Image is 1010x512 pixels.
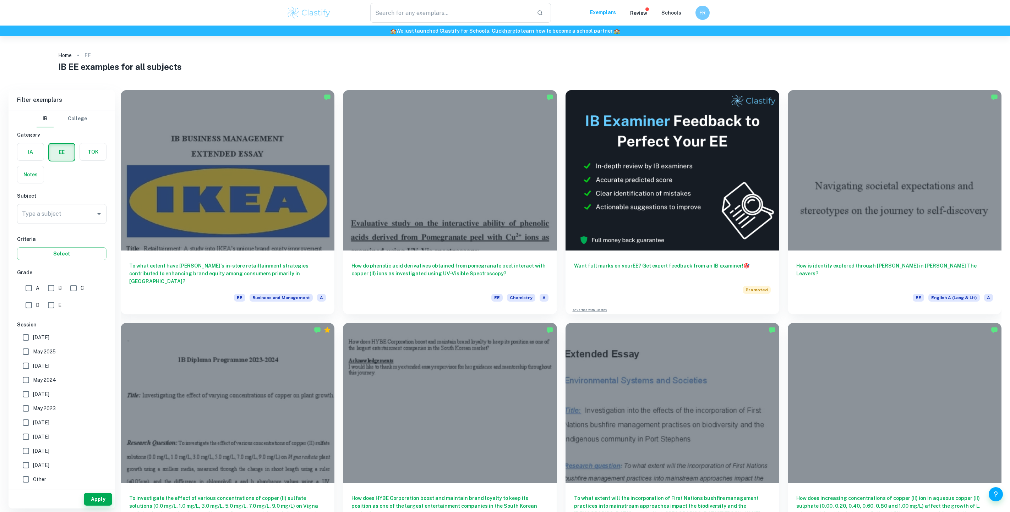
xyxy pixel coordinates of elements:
span: EE [913,294,924,302]
button: IB [37,110,54,127]
button: Notes [17,166,44,183]
span: Business and Management [250,294,313,302]
button: College [68,110,87,127]
img: Marked [314,326,321,334]
h6: How do phenolic acid derivatives obtained from pomegranate peel interact with copper (II) ions as... [351,262,548,285]
img: Marked [546,94,553,101]
img: Thumbnail [566,90,779,251]
span: EE [234,294,245,302]
img: Marked [769,326,776,334]
span: [DATE] [33,390,49,398]
span: [DATE] [33,334,49,341]
a: To what extent have [PERSON_NAME]'s in-store retailtainment strategies contributed to enhancing b... [121,90,334,314]
span: A [36,284,39,292]
span: May 2024 [33,376,56,384]
span: Chemistry [507,294,535,302]
div: Filter type choice [37,110,87,127]
h6: Want full marks on your EE ? Get expert feedback from an IB examiner! [574,262,771,277]
img: Marked [324,94,331,101]
h6: Criteria [17,235,107,243]
div: Premium [324,326,331,334]
h6: Filter exemplars [9,90,115,110]
button: Help and Feedback [989,487,1003,501]
img: Clastify logo [286,6,332,20]
span: May 2023 [33,404,56,412]
span: [DATE] [33,362,49,370]
span: [DATE] [33,447,49,455]
span: B [58,284,62,292]
span: 🏫 [614,28,620,34]
a: Advertise with Clastify [573,308,607,313]
img: Marked [991,94,998,101]
h6: To what extent have [PERSON_NAME]'s in-store retailtainment strategies contributed to enhancing b... [129,262,326,285]
h6: We just launched Clastify for Schools. Click to learn how to become a school partner. [1,27,1009,35]
h6: Category [17,131,107,139]
button: Open [94,209,104,219]
button: IA [17,143,44,160]
a: here [504,28,515,34]
img: Marked [546,326,553,334]
p: EE [84,51,91,59]
span: May 2025 [33,348,56,356]
span: A [540,294,548,302]
span: EE [491,294,503,302]
h6: Session [17,321,107,329]
span: English A (Lang & Lit) [928,294,980,302]
span: D [36,301,39,309]
p: Exemplars [590,9,616,16]
span: A [984,294,993,302]
span: A [317,294,326,302]
span: Other [33,475,46,483]
p: Review [630,9,647,17]
img: Marked [991,326,998,334]
h6: Grade [17,269,107,276]
span: Promoted [743,286,771,294]
span: [DATE] [33,461,49,469]
h6: FR [698,9,706,17]
a: How is identity explored through [PERSON_NAME] in [PERSON_NAME] The Leavers?EEEnglish A (Lang & L... [788,90,1001,314]
input: Search for any exemplars... [370,3,531,23]
a: Home [58,50,72,60]
span: 🏫 [390,28,396,34]
span: 🎯 [743,263,749,269]
a: Want full marks on yourEE? Get expert feedback from an IB examiner!PromotedAdvertise with Clastify [566,90,779,314]
button: Select [17,247,107,260]
h6: Subject [17,192,107,200]
h6: How is identity explored through [PERSON_NAME] in [PERSON_NAME] The Leavers? [796,262,993,285]
span: [DATE] [33,419,49,426]
button: EE [49,144,75,161]
a: How do phenolic acid derivatives obtained from pomegranate peel interact with copper (II) ions as... [343,90,557,314]
h1: IB EE examples for all subjects [58,60,952,73]
a: Schools [661,10,681,16]
button: Apply [84,493,112,506]
button: TOK [80,143,106,160]
span: [DATE] [33,433,49,441]
span: E [58,301,61,309]
button: FR [695,6,710,20]
span: C [81,284,84,292]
